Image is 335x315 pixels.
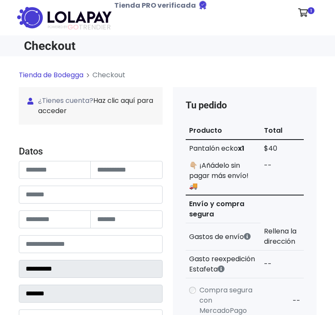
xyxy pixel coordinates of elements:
th: Gastos de envío [186,223,261,251]
td: -- [261,251,304,278]
th: Producto [186,122,261,140]
th: Envío y compra segura [186,195,261,223]
span: TRENDIER [48,23,111,31]
span: GO [68,22,79,32]
td: 👇🏼 ¡Añádelo sin pagar más envío! 🚚 [186,157,261,195]
span: POWERED BY [48,25,68,29]
td: Pantalón ecko [186,140,261,157]
h1: Checkout [24,39,163,53]
a: Haz clic aquí para acceder [38,96,153,116]
strong: x1 [238,143,244,153]
nav: breadcrumb [19,70,317,87]
span: ¿Tienes cuenta? [27,96,154,116]
h4: Tu pedido [186,100,304,111]
td: $40 [261,140,304,157]
a: Tienda de Bodegga [19,70,83,80]
img: logo [19,4,114,31]
b: Tienda PRO verificada [114,0,196,10]
li: Checkout [83,70,125,80]
th: Gasto reexpedición Estafeta [186,251,261,278]
td: -- [261,157,304,195]
h4: Datos [19,146,163,157]
i: Estafeta cobra este monto extra por ser un CP de difícil acceso [218,265,225,272]
span: -- [293,296,300,306]
span: 1 [308,7,314,14]
td: Rellena la dirección [261,223,304,251]
th: Total [261,122,304,140]
i: Los gastos de envío dependen de códigos postales. ¡Te puedes llevar más productos en un solo envío ! [244,233,251,240]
